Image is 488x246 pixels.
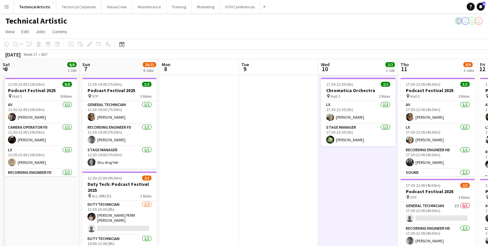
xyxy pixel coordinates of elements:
a: Jobs [33,27,48,36]
app-job-card: 11:30-19:00 (7h30m)3/3Podcast Festival 2025 STP3 RolesGeneral Technician1/111:30-19:00 (7h30m)[PE... [82,78,157,169]
span: STP [410,195,416,200]
span: Sat [3,61,10,67]
app-card-role: LX1/111:30-22:00 (10h30m)[PERSON_NAME] [3,146,77,169]
a: Edit [19,27,32,36]
app-job-card: 11:30-22:00 (10h30m)8/8Podcast Festival 2025 Hall 18 RolesAV1/111:30-22:00 (10h30m)[PERSON_NAME]C... [3,78,77,176]
app-job-card: 17:30-22:00 (4h30m)5/5Podcast Festival 2025 Hall 25 RolesAV1/117:30-22:00 (4h30m)[PERSON_NAME]LX1... [400,78,475,176]
app-card-role: General Technician2I0/117:30-22:00 (4h30m) [400,202,475,225]
span: Hall 2 [410,94,420,99]
app-card-role: LX1/117:30-22:30 (5h)[PERSON_NAME] [321,101,395,124]
div: 1 Job [386,68,394,73]
button: Marketing [192,0,220,13]
span: 4 [482,2,485,6]
app-job-card: 17:30-22:30 (5h)2/2Chromatica Orchestra Hall 12 RolesLX1/117:30-22:30 (5h)[PERSON_NAME]Stage Mana... [321,78,395,146]
span: 3 Roles [140,94,151,99]
span: 11:30-22:00 (10h30m) [8,82,45,87]
app-card-role: General Technician1/111:30-19:00 (7h30m)[PERSON_NAME] [82,101,157,124]
span: STP [92,94,98,99]
button: Maintenance [132,0,166,13]
app-user-avatar: Krisztian PERM Vass [455,17,463,25]
span: 5 Roles [458,94,470,99]
span: 3/3 [142,82,151,87]
span: Week 37 [22,52,39,57]
span: 17:30-22:00 (4h30m) [406,82,440,87]
span: 2/3 [142,176,151,181]
span: 12 [479,65,485,73]
a: Comms [50,27,70,36]
h3: Podcast Festival 2025 [400,188,475,194]
span: 11 [399,65,409,73]
div: BST [41,52,48,57]
a: 4 [477,3,485,11]
app-card-role: Camera Operator FD1/111:30-22:00 (10h30m)[PERSON_NAME] [3,124,77,146]
button: Technical Artistic [14,0,56,13]
span: 2 Roles [140,193,151,198]
h3: Podcast Festival 2025 [3,87,77,93]
span: 2/2 [385,62,395,67]
div: [DATE] [5,51,21,58]
span: 20/21 [143,62,156,67]
span: Wed [321,61,330,67]
span: Hall 1 [12,94,22,99]
span: Sun [82,61,90,67]
span: 8/8 [67,62,77,67]
span: 2/2 [381,82,390,87]
span: 2/3 [460,183,470,188]
span: 7 [81,65,90,73]
button: FOH Conferences [220,0,260,13]
app-card-role: LX1/117:30-22:00 (4h30m)[PERSON_NAME] [400,124,475,146]
span: 6 [2,65,10,73]
span: 10 [320,65,330,73]
span: 9 [240,65,249,73]
div: 4 Jobs [143,68,156,73]
span: Edit [21,29,29,35]
button: Technical Corporate [56,0,102,13]
app-card-role: Recording Engineer FD1/111:30-22:00 (10h30m) [3,169,77,191]
span: Mon [162,61,170,67]
h1: Technical Artistic [5,16,67,26]
span: Comms [52,29,67,35]
app-user-avatar: Liveforce Admin [475,17,483,25]
span: 8/9 [463,62,473,67]
app-card-role: AV1/111:30-22:00 (10h30m)[PERSON_NAME] [3,101,77,124]
span: 8 Roles [61,94,72,99]
span: 8 [161,65,170,73]
app-user-avatar: Liveforce Admin [461,17,469,25]
span: Tue [241,61,249,67]
span: 5/5 [460,82,470,87]
span: 3 Roles [458,195,470,200]
app-card-role: Sound1/117:30-22:00 (4h30m) [400,169,475,191]
div: 1 Job [68,68,76,73]
app-card-role: Recording Engineer FD1/111:30-19:00 (7h30m)[PERSON_NAME] [82,124,157,146]
div: 3 Jobs [464,68,474,73]
h3: Podcast Festival 2025 [400,87,475,93]
span: Hall 1 [331,94,340,99]
app-card-role: Stage Manager1/117:30-22:30 (5h)[PERSON_NAME] [321,124,395,146]
app-card-role: Duty Technician1/212:30-20:30 (8h)[PERSON_NAME] PERM [PERSON_NAME] [82,201,157,235]
span: View [5,29,15,35]
span: 8/8 [63,82,72,87]
app-card-role: AV1/117:30-22:00 (4h30m)[PERSON_NAME] [400,101,475,124]
h3: Duty Tech: Podcast Festival 2025 [82,181,157,193]
app-card-role: Recording Engineer HD1/117:30-22:00 (4h30m)[PERSON_NAME] [400,146,475,169]
h3: Podcast Festival 2025 [82,87,157,93]
a: View [3,27,17,36]
button: Training [166,0,192,13]
span: 2 Roles [379,94,390,99]
h3: Chromatica Orchestra [321,87,395,93]
app-card-role: Stage Manager1/111:30-19:00 (7h30m)Shu-Ang Yeh [82,146,157,169]
button: House Crew [102,0,132,13]
span: Fri [480,61,485,67]
span: 17:30-22:30 (5h) [326,82,353,87]
span: Thu [400,61,409,67]
span: Jobs [36,29,46,35]
span: 12:30-22:00 (9h30m) [88,176,122,181]
span: ALL SPACES [92,193,111,198]
span: 11:30-19:00 (7h30m) [88,82,122,87]
app-user-avatar: Liveforce Admin [468,17,476,25]
span: 17:30-22:00 (4h30m) [406,183,440,188]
